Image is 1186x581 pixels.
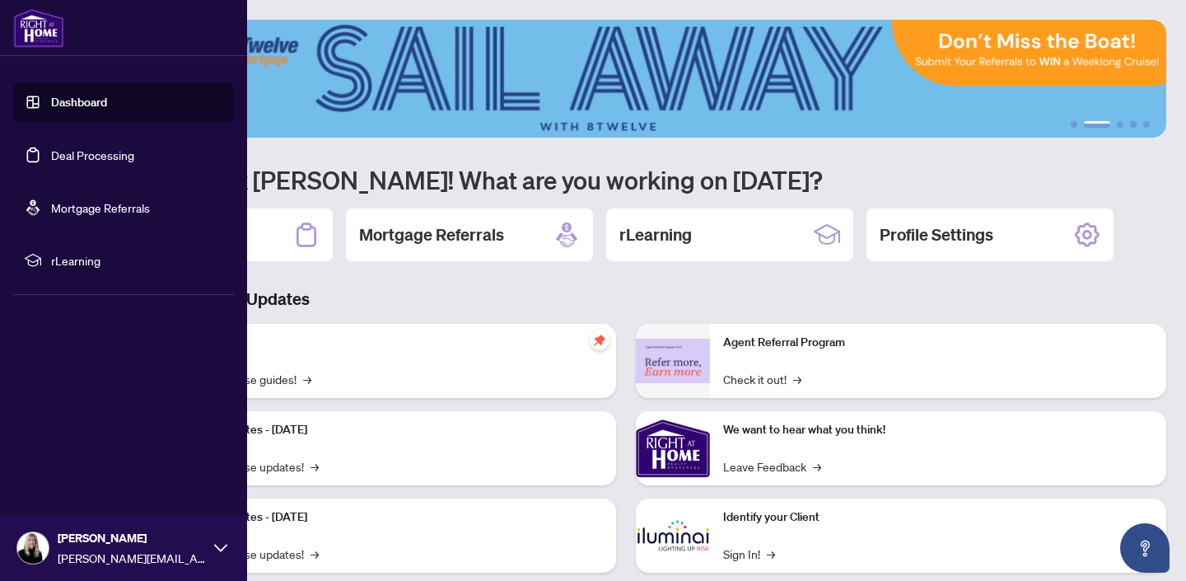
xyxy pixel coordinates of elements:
[1143,121,1150,128] button: 5
[723,508,1153,527] p: Identify your Client
[86,164,1166,195] h1: Welcome back [PERSON_NAME]! What are you working on [DATE]?
[793,370,801,388] span: →
[767,545,775,563] span: →
[636,411,710,485] img: We want to hear what you think!
[723,421,1153,439] p: We want to hear what you think!
[173,334,603,352] p: Self-Help
[303,370,311,388] span: →
[723,370,801,388] a: Check it out!→
[51,200,150,215] a: Mortgage Referrals
[590,330,609,350] span: pushpin
[58,549,206,567] span: [PERSON_NAME][EMAIL_ADDRESS][DOMAIN_NAME]
[51,251,222,269] span: rLearning
[58,529,206,547] span: [PERSON_NAME]
[1084,121,1110,128] button: 2
[13,8,64,48] img: logo
[880,223,993,246] h2: Profile Settings
[723,545,775,563] a: Sign In!→
[311,457,319,476] span: →
[51,95,107,110] a: Dashboard
[723,457,821,476] a: Leave Feedback→
[173,508,603,527] p: Platform Updates - [DATE]
[1071,121,1077,128] button: 1
[619,223,692,246] h2: rLearning
[813,457,821,476] span: →
[17,532,49,564] img: Profile Icon
[359,223,504,246] h2: Mortgage Referrals
[86,288,1166,311] h3: Brokerage & Industry Updates
[1120,523,1170,573] button: Open asap
[1117,121,1123,128] button: 3
[311,545,319,563] span: →
[86,20,1166,138] img: Slide 1
[636,339,710,384] img: Agent Referral Program
[51,148,134,162] a: Deal Processing
[1130,121,1137,128] button: 4
[636,499,710,573] img: Identify your Client
[723,334,1153,352] p: Agent Referral Program
[173,421,603,439] p: Platform Updates - [DATE]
